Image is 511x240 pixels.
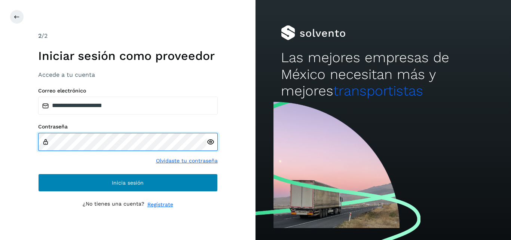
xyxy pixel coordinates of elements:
a: Regístrate [147,201,173,209]
span: transportistas [333,83,423,99]
a: Olvidaste tu contraseña [156,157,218,165]
span: Inicia sesión [112,180,144,185]
p: ¿No tienes una cuenta? [83,201,144,209]
span: 2 [38,32,42,39]
button: Inicia sesión [38,174,218,192]
label: Correo electrónico [38,88,218,94]
div: /2 [38,31,218,40]
label: Contraseña [38,124,218,130]
h2: Las mejores empresas de México necesitan más y mejores [281,49,485,99]
h3: Accede a tu cuenta [38,71,218,78]
h1: Iniciar sesión como proveedor [38,49,218,63]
